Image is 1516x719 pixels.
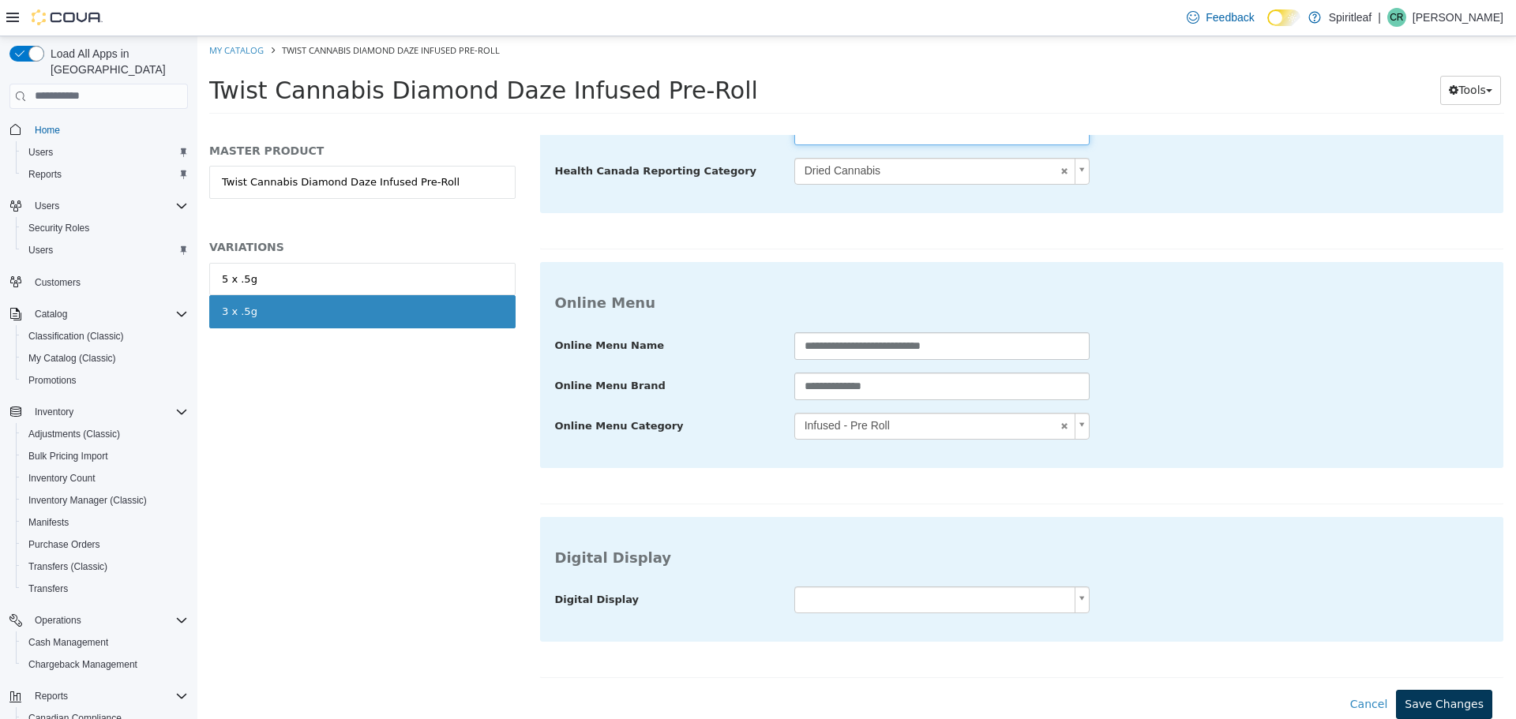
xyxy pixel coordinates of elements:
[22,557,114,576] a: Transfers (Classic)
[358,88,399,100] span: Format
[28,222,89,234] span: Security Roles
[28,121,66,140] a: Home
[28,374,77,387] span: Promotions
[28,146,53,159] span: Users
[3,195,194,217] button: Users
[22,633,188,652] span: Cash Management
[3,609,194,631] button: Operations
[22,219,188,238] span: Security Roles
[1180,2,1260,33] a: Feedback
[16,556,194,578] button: Transfers (Classic)
[16,163,194,185] button: Reports
[22,491,188,510] span: Inventory Manager (Classic)
[22,513,188,532] span: Manifests
[24,268,60,283] div: 3 x .5g
[28,636,108,649] span: Cash Management
[28,687,74,706] button: Reports
[16,445,194,467] button: Bulk Pricing Import
[358,384,486,395] span: Online Menu Category
[1378,8,1381,27] p: |
[22,219,96,238] a: Security Roles
[22,579,188,598] span: Transfers
[16,141,194,163] button: Users
[16,239,194,261] button: Users
[28,538,100,551] span: Purchase Orders
[358,512,1292,530] h3: Digital Display
[12,129,318,163] a: Twist Cannabis Diamond Daze Infused Pre-Roll
[28,494,147,507] span: Inventory Manager (Classic)
[22,633,114,652] a: Cash Management
[22,469,188,488] span: Inventory Count
[16,217,194,239] button: Security Roles
[22,491,153,510] a: Inventory Manager (Classic)
[597,122,892,148] a: Dried Cannabis
[28,197,188,215] span: Users
[16,631,194,653] button: Cash Management
[3,118,194,141] button: Home
[598,377,858,403] span: Infused - Pre Roll
[28,450,108,462] span: Bulk Pricing Import
[35,690,68,702] span: Reports
[28,244,53,257] span: Users
[35,406,73,418] span: Inventory
[22,327,130,346] a: Classification (Classic)
[28,352,116,365] span: My Catalog (Classic)
[16,347,194,369] button: My Catalog (Classic)
[28,403,80,421] button: Inventory
[32,9,103,25] img: Cova
[28,658,137,671] span: Chargeback Management
[22,655,188,674] span: Chargeback Management
[28,330,124,343] span: Classification (Classic)
[28,687,188,706] span: Reports
[16,534,194,556] button: Purchase Orders
[3,303,194,325] button: Catalog
[22,535,188,554] span: Purchase Orders
[16,467,194,489] button: Inventory Count
[28,516,69,529] span: Manifests
[35,276,81,289] span: Customers
[358,557,442,569] span: Digital Display
[16,325,194,347] button: Classification (Classic)
[22,143,59,162] a: Users
[22,513,75,532] a: Manifests
[28,560,107,573] span: Transfers (Classic)
[358,303,467,315] span: Online Menu Name
[22,655,144,674] a: Chargeback Management
[84,8,302,20] span: Twist Cannabis Diamond Daze Infused Pre-Roll
[16,369,194,391] button: Promotions
[1243,39,1304,69] button: Tools
[12,204,318,218] h5: VARIATIONS
[35,200,59,212] span: Users
[1199,653,1295,683] button: Save Changes
[22,165,68,184] a: Reports
[22,241,59,260] a: Users
[35,308,67,320] span: Catalog
[22,579,74,598] a: Transfers
[3,685,194,707] button: Reports
[28,305,73,324] button: Catalog
[28,403,188,421] span: Inventory
[22,535,107,554] a: Purchase Orders
[28,120,188,140] span: Home
[16,578,194,600] button: Transfers
[28,611,88,630] button: Operations
[22,557,188,576] span: Transfers (Classic)
[16,511,194,534] button: Manifests
[22,425,188,444] span: Adjustments (Classic)
[22,425,126,444] a: Adjustments (Classic)
[28,197,66,215] button: Users
[22,447,188,466] span: Bulk Pricing Import
[28,428,120,440] span: Adjustments (Classic)
[22,143,188,162] span: Users
[22,349,188,368] span: My Catalog (Classic)
[1390,8,1403,27] span: CR
[1329,8,1372,27] p: Spiritleaf
[44,46,188,77] span: Load All Apps in [GEOGRAPHIC_DATA]
[22,165,188,184] span: Reports
[1144,653,1199,683] button: Cancel
[28,168,62,181] span: Reports
[358,129,560,140] span: Health Canada Reporting Category
[22,349,122,368] a: My Catalog (Classic)
[28,611,188,630] span: Operations
[24,235,60,251] div: 5 x .5g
